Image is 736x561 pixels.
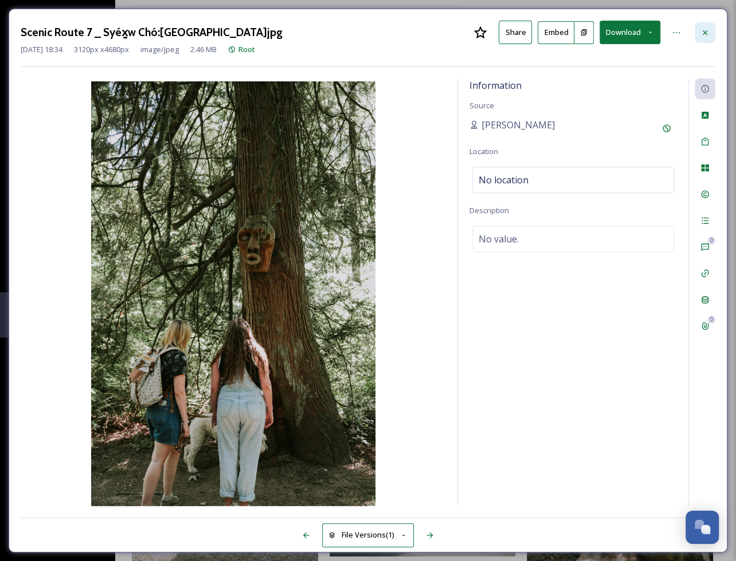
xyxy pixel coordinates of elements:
[21,24,283,41] h3: Scenic Route 7 _ Syéx̱w Chó:[GEOGRAPHIC_DATA]jpg
[479,232,519,246] span: No value.
[707,316,715,324] div: 0
[469,146,498,156] span: Location
[479,173,528,187] span: No location
[238,44,255,54] span: Root
[600,21,660,44] button: Download
[469,205,509,215] span: Description
[469,100,494,111] span: Source
[74,44,129,55] span: 3120 px x 4680 px
[469,79,522,92] span: Information
[140,44,179,55] span: image/jpeg
[322,523,414,547] button: File Versions(1)
[499,21,532,44] button: Share
[481,118,555,132] span: [PERSON_NAME]
[21,44,62,55] span: [DATE] 18:34
[686,511,719,544] button: Open Chat
[21,81,446,508] img: sr7-hcc1.jpg
[190,44,217,55] span: 2.46 MB
[707,237,715,245] div: 0
[538,21,574,44] button: Embed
